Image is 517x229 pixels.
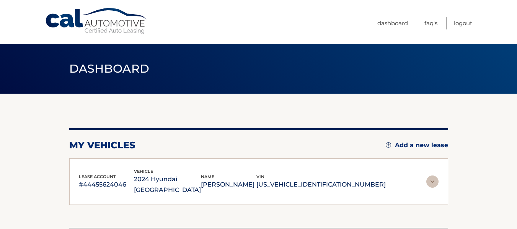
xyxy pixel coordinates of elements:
span: vehicle [134,169,153,174]
span: Dashboard [69,62,150,76]
p: [PERSON_NAME] [201,179,256,190]
p: 2024 Hyundai [GEOGRAPHIC_DATA] [134,174,201,195]
img: add.svg [386,142,391,148]
span: lease account [79,174,116,179]
img: accordion-rest.svg [426,175,439,188]
p: #44455624046 [79,179,134,190]
a: Dashboard [377,17,408,29]
span: name [201,174,214,179]
p: [US_VEHICLE_IDENTIFICATION_NUMBER] [256,179,386,190]
a: Add a new lease [386,141,448,149]
a: FAQ's [424,17,437,29]
a: Cal Automotive [45,8,148,35]
a: Logout [454,17,472,29]
h2: my vehicles [69,140,135,151]
span: vin [256,174,264,179]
